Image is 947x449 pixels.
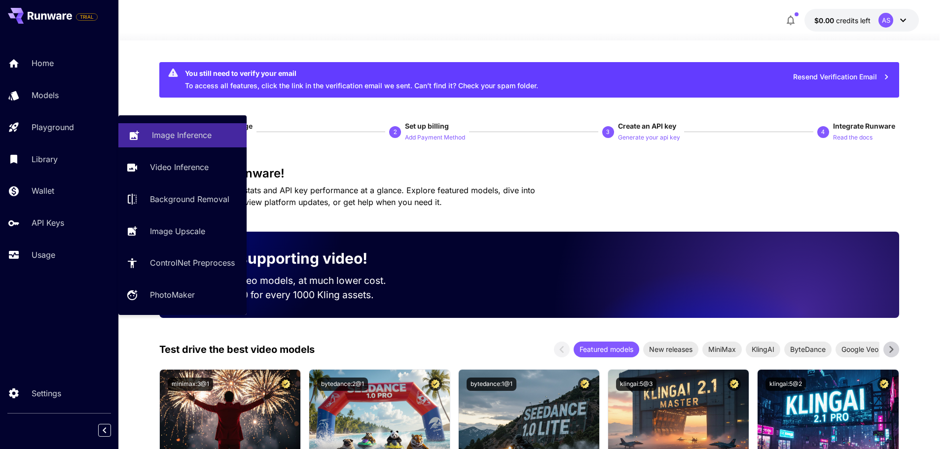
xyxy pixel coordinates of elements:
[98,424,111,437] button: Collapse sidebar
[150,225,205,237] p: Image Upscale
[118,155,247,179] a: Video Inference
[159,342,315,357] p: Test drive the best video models
[877,378,891,391] button: Certified Model – Vetted for best performance and includes a commercial license.
[429,378,442,391] button: Certified Model – Vetted for best performance and includes a commercial license.
[150,289,195,301] p: PhotoMaker
[788,67,895,87] button: Resend Verification Email
[185,65,538,95] div: To access all features, click the link in the verification email we sent. Can’t find it? Check yo...
[784,344,832,354] span: ByteDance
[32,217,64,229] p: API Keys
[32,57,54,69] p: Home
[279,378,292,391] button: Certified Model – Vetted for best performance and includes a commercial license.
[702,344,742,354] span: MiniMax
[765,378,806,391] button: klingai:5@2
[118,219,247,243] a: Image Upscale
[606,128,610,137] p: 3
[394,128,397,137] p: 2
[814,16,836,25] span: $0.00
[578,378,591,391] button: Certified Model – Vetted for best performance and includes a commercial license.
[821,128,825,137] p: 4
[150,193,229,205] p: Background Removal
[317,378,368,391] button: bytedance:2@1
[175,288,405,302] p: Save up to $500 for every 1000 Kling assets.
[32,121,74,133] p: Playground
[175,274,405,288] p: Run the best video models, at much lower cost.
[76,11,98,23] span: Add your payment card to enable full platform functionality.
[878,13,893,28] div: AS
[32,153,58,165] p: Library
[618,122,676,130] span: Create an API key
[836,344,884,354] span: Google Veo
[106,421,118,439] div: Collapse sidebar
[150,257,235,269] p: ControlNet Preprocess
[746,344,780,354] span: KlingAI
[32,89,59,101] p: Models
[32,249,55,261] p: Usage
[728,378,741,391] button: Certified Model – Vetted for best performance and includes a commercial license.
[467,378,516,391] button: bytedance:1@1
[159,185,535,207] span: Check out your usage stats and API key performance at a glance. Explore featured models, dive int...
[118,123,247,147] a: Image Inference
[804,9,919,32] button: $0.00
[616,378,656,391] button: klingai:5@3
[118,187,247,211] a: Background Removal
[185,68,538,78] div: You still need to verify your email
[405,133,465,142] p: Add Payment Method
[118,283,247,307] a: PhotoMaker
[168,378,213,391] button: minimax:3@1
[32,387,61,399] p: Settings
[32,185,54,197] p: Wallet
[150,161,209,173] p: Video Inference
[159,167,899,180] h3: Welcome to Runware!
[833,122,895,130] span: Integrate Runware
[643,344,698,354] span: New releases
[833,133,873,142] p: Read the docs
[118,251,247,275] a: ControlNet Preprocess
[76,13,97,21] span: TRIAL
[814,15,871,26] div: $0.00
[203,247,367,270] p: Now supporting video!
[836,16,871,25] span: credits left
[405,122,449,130] span: Set up billing
[152,129,212,141] p: Image Inference
[618,133,680,142] p: Generate your api key
[574,344,639,354] span: Featured models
